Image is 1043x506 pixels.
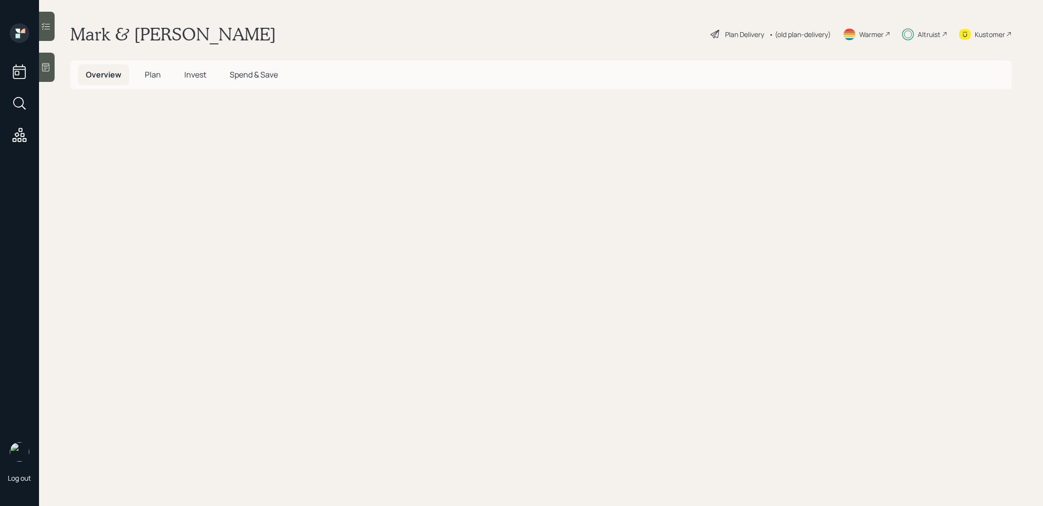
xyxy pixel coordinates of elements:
span: Plan [145,69,161,80]
div: Plan Delivery [725,29,764,39]
div: Altruist [918,29,941,39]
span: Overview [86,69,121,80]
img: treva-nostdahl-headshot.png [10,442,29,462]
span: Spend & Save [230,69,278,80]
div: Kustomer [975,29,1005,39]
div: • (old plan-delivery) [769,29,831,39]
div: Log out [8,473,31,483]
h1: Mark & [PERSON_NAME] [70,23,276,45]
div: Warmer [859,29,884,39]
span: Invest [184,69,206,80]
